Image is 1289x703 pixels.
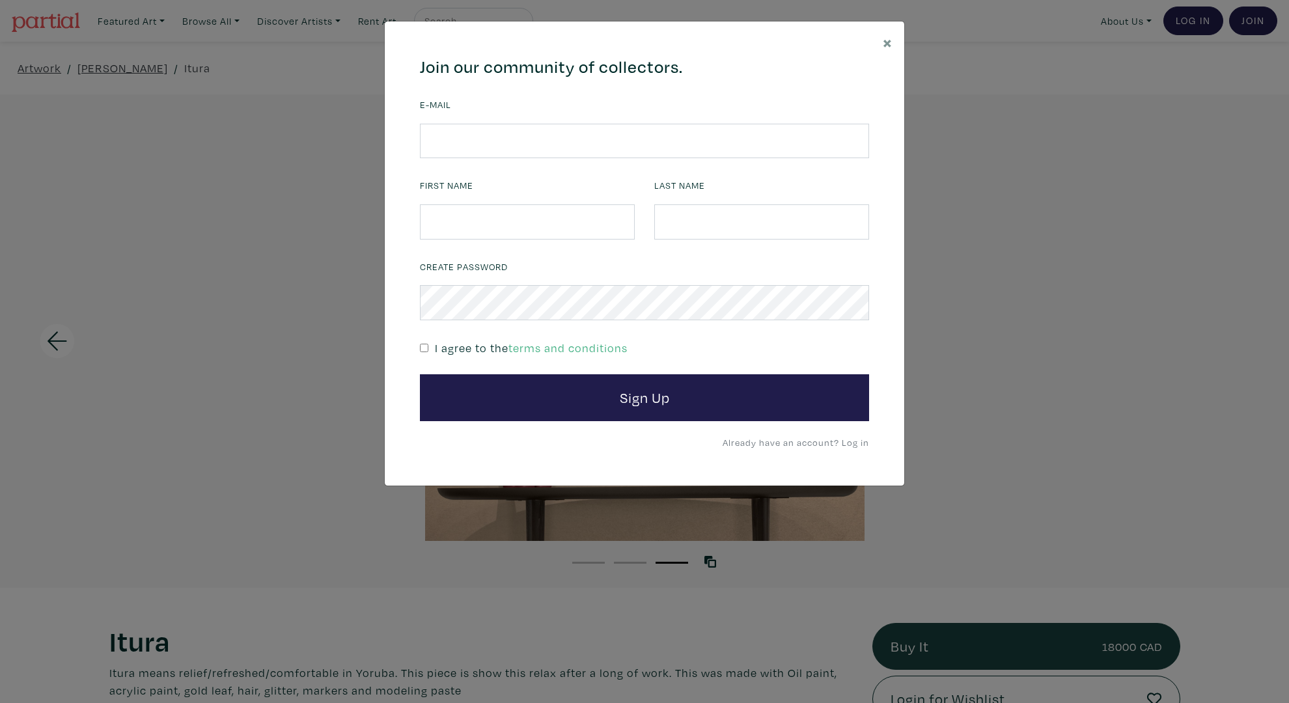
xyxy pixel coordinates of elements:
[420,260,508,274] label: Create Password
[883,31,893,53] span: ×
[420,57,869,77] h4: Join our community of collectors.
[420,178,473,193] label: First Name
[420,98,451,112] label: E-mail
[508,340,628,355] a: terms and conditions
[435,339,628,357] p: I agree to the
[871,21,904,62] button: Close
[420,374,869,421] button: Sign Up
[654,178,705,193] label: Last Name
[723,436,869,448] a: Already have an account? Log in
